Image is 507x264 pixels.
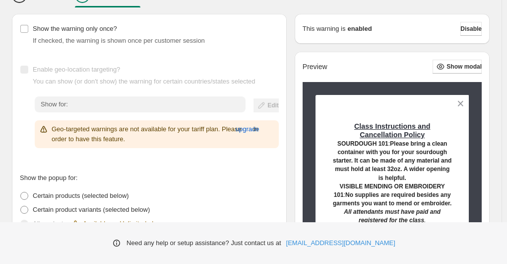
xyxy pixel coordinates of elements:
[33,25,117,32] span: Show the warning only once?
[344,208,442,224] span: .
[286,238,395,248] a: [EMAIL_ADDRESS][DOMAIN_NAME]
[446,63,482,71] span: Show modal
[33,219,66,229] p: All products
[354,122,430,139] strong: Class Instructions and Cancellation Policy
[348,24,372,34] strong: enabled
[303,24,346,34] p: This warning is
[333,140,453,181] strong: Please bring a clean container with you for your sourdough starter. It can be made of any materia...
[33,37,205,44] span: If checked, the warning is shown once per customer session
[33,78,255,85] span: You can show (or don't show) the warning for certain countries/states selected
[33,66,120,73] span: Enable geo-location targeting?
[460,22,482,36] button: Disable
[236,121,259,137] button: upgrade
[344,208,442,224] strong: All attendants must have paid and registered for the class
[333,140,453,181] span: :
[236,124,259,134] span: upgrade
[333,183,452,207] span: :
[334,183,447,198] strong: VISIBLE MENDING OR EMBROIDERY 101
[52,124,275,144] p: Geo-targeted warnings are not available for your tariff plan. Please in order to have this feature.
[33,192,129,199] span: Certain products (selected below)
[33,206,150,213] span: Certain product variants (selected below)
[70,219,161,229] div: Available on Unlimited plan
[41,100,68,108] span: Show for:
[333,191,452,207] strong: No supplies are required besides any garments you want to mend or embroider.
[433,60,482,74] button: Show modal
[337,140,388,147] strong: SOURDOUGH 101
[303,63,327,71] h2: Preview
[20,174,77,181] span: Show the popup for:
[460,25,482,33] span: Disable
